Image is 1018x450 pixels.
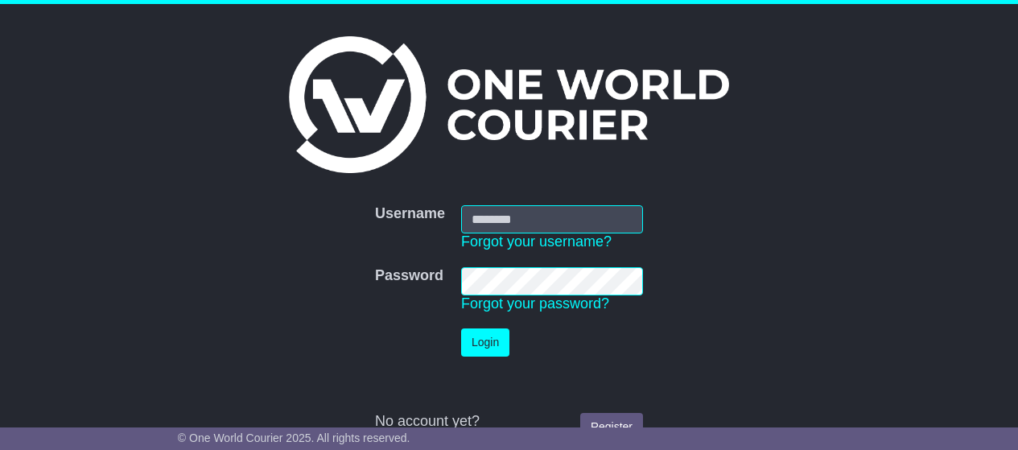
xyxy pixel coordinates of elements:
div: No account yet? [375,413,643,431]
a: Forgot your password? [461,295,609,312]
label: Password [375,267,443,285]
a: Forgot your username? [461,233,612,250]
img: One World [289,36,728,173]
label: Username [375,205,445,223]
button: Login [461,328,509,357]
span: © One World Courier 2025. All rights reserved. [178,431,410,444]
a: Register [580,413,643,441]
